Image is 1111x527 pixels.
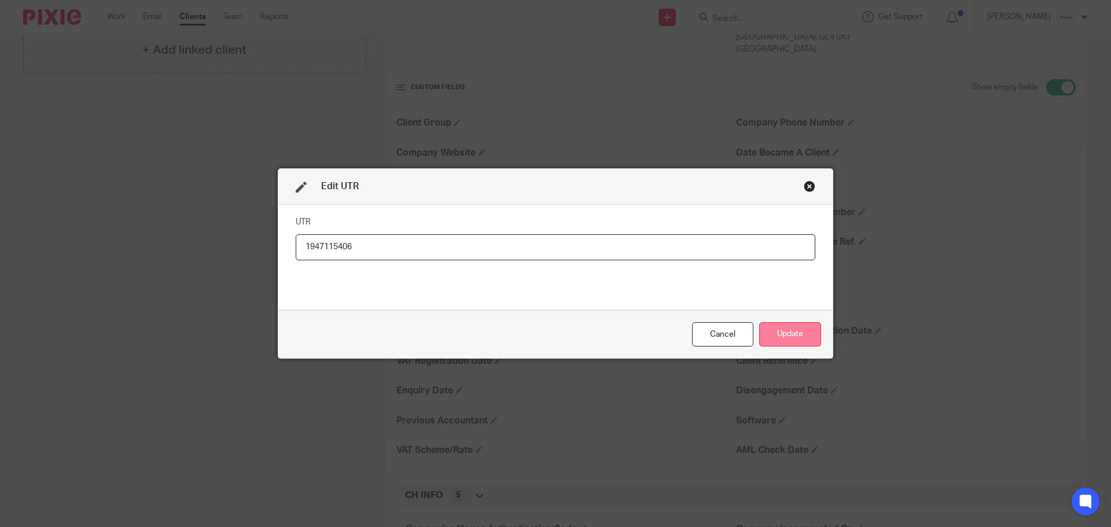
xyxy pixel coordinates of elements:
div: Close this dialog window [804,180,815,192]
label: UTR [296,216,311,228]
div: Close this dialog window [692,322,753,347]
button: Update [759,322,821,347]
input: UTR [296,234,815,260]
span: Edit UTR [321,182,359,191]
